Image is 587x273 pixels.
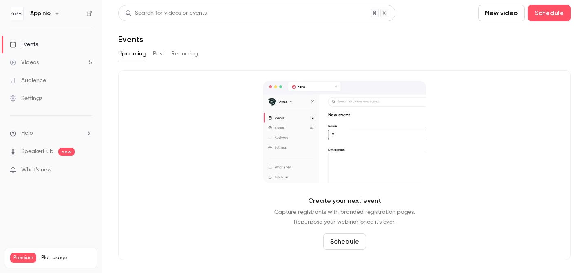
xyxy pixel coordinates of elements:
li: help-dropdown-opener [10,129,92,138]
button: Schedule [323,233,366,250]
div: Search for videos or events [125,9,207,18]
div: Settings [10,94,42,102]
button: New video [478,5,525,21]
button: Recurring [171,47,199,60]
p: Create your next event [308,196,381,206]
button: Schedule [528,5,571,21]
p: Capture registrants with branded registration pages. Repurpose your webinar once it's over. [274,207,415,227]
div: Events [10,40,38,49]
h1: Events [118,34,143,44]
button: Upcoming [118,47,146,60]
img: Appinio [10,7,23,20]
span: What's new [21,166,52,174]
span: Plan usage [41,255,92,261]
span: Help [21,129,33,138]
div: Audience [10,76,46,84]
button: Past [153,47,165,60]
a: SpeakerHub [21,147,53,156]
span: new [58,148,75,156]
span: Premium [10,253,36,263]
div: Videos [10,58,39,67]
h6: Appinio [30,9,51,18]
